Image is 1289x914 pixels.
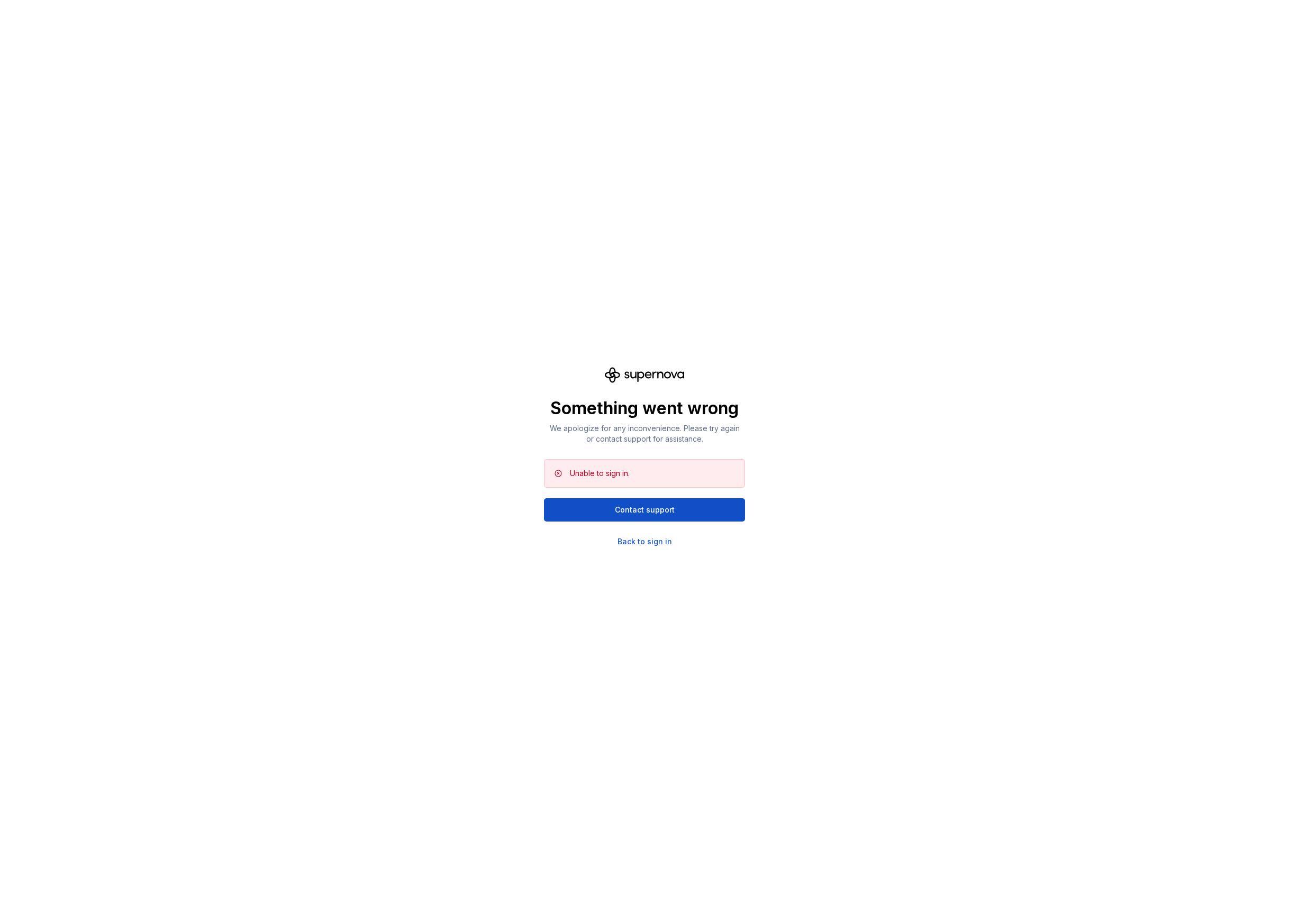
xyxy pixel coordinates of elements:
[570,468,630,479] div: Unable to sign in.
[544,398,745,419] p: Something went wrong
[544,498,745,522] button: Contact support
[544,423,745,444] p: We apologize for any inconvenience. Please try again or contact support for assistance.
[615,505,675,515] span: Contact support
[618,536,672,547] a: Back to sign in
